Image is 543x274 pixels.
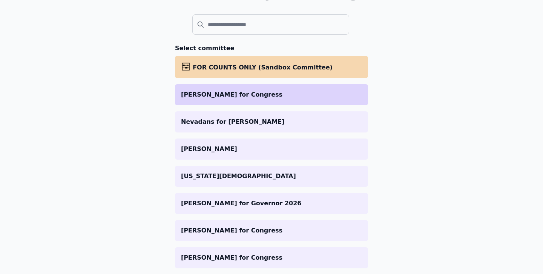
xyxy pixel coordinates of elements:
a: Nevadans for [PERSON_NAME] [175,111,368,132]
p: [PERSON_NAME] [181,145,362,154]
p: [PERSON_NAME] for Congress [181,226,362,235]
a: [PERSON_NAME] for Congress [175,247,368,268]
p: Nevadans for [PERSON_NAME] [181,117,362,126]
p: [PERSON_NAME] for Congress [181,253,362,262]
a: [PERSON_NAME] for Governor 2026 [175,193,368,214]
a: [US_STATE][DEMOGRAPHIC_DATA] [175,166,368,187]
h3: Select committee [175,44,368,53]
p: [PERSON_NAME] for Congress [181,90,362,99]
a: [PERSON_NAME] for Congress [175,84,368,105]
a: [PERSON_NAME] [175,139,368,160]
a: FOR COUNTS ONLY (Sandbox Committee) [175,56,368,78]
span: FOR COUNTS ONLY (Sandbox Committee) [193,64,333,71]
a: [PERSON_NAME] for Congress [175,220,368,241]
p: [PERSON_NAME] for Governor 2026 [181,199,362,208]
p: [US_STATE][DEMOGRAPHIC_DATA] [181,172,362,181]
